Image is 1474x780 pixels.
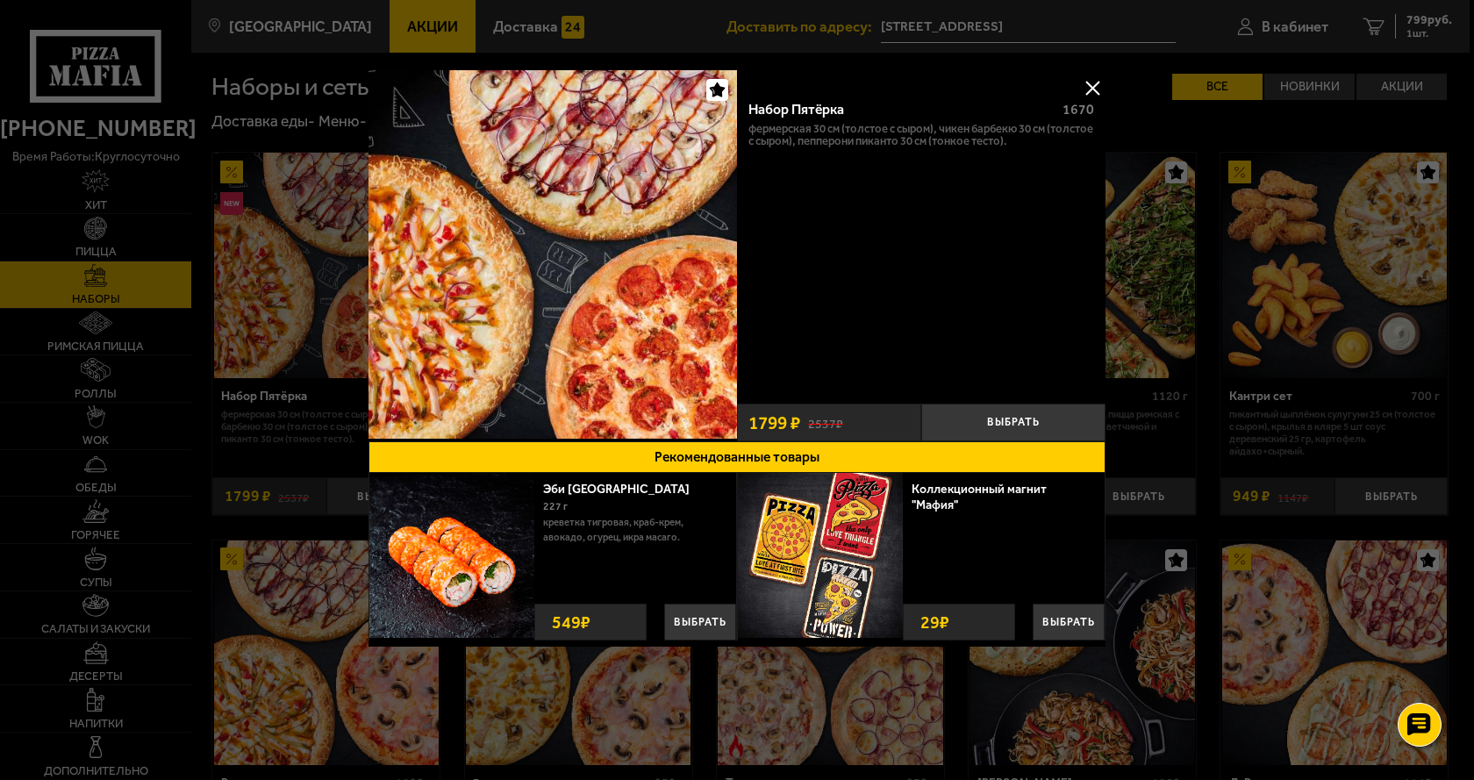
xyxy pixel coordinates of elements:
button: Выбрать [1033,604,1105,640]
a: Набор Пятёрка [368,70,737,441]
a: Эби [GEOGRAPHIC_DATA] [543,482,705,497]
s: 2537 ₽ [808,414,843,430]
span: 227 г [543,500,568,512]
a: Коллекционный магнит "Мафия" [912,482,1047,512]
img: Набор Пятёрка [368,70,737,439]
span: 1670 [1063,101,1094,118]
button: Выбрать [921,404,1105,441]
span: 1799 ₽ [748,413,800,432]
p: креветка тигровая, краб-крем, авокадо, огурец, икра масаго. [543,515,723,546]
div: Набор Пятёрка [748,102,1048,118]
button: Рекомендованные товары [368,441,1105,473]
button: Выбрать [664,604,736,640]
strong: 29 ₽ [916,605,954,640]
p: Фермерская 30 см (толстое с сыром), Чикен Барбекю 30 см (толстое с сыром), Пепперони Пиканто 30 с... [748,123,1094,147]
strong: 549 ₽ [547,605,595,640]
